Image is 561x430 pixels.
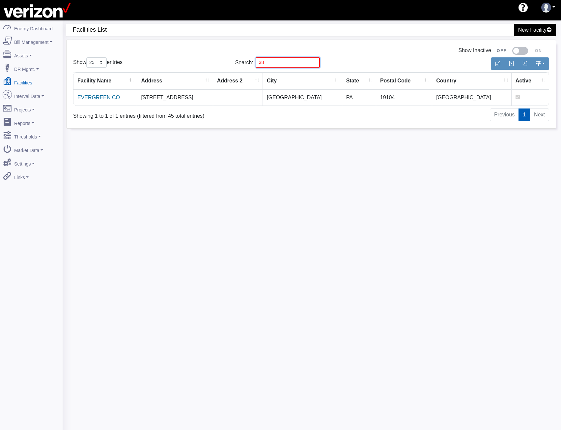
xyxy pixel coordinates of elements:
[541,3,551,13] img: user-3.svg
[213,73,263,89] th: Address 2 : activate to sort column ascending
[86,57,107,68] select: Showentries
[432,89,512,106] td: [GEOGRAPHIC_DATA]
[77,95,120,100] a: EVERGREEN CO
[73,73,137,89] th: Facility Name : activate to sort column descending
[519,108,530,121] a: 1
[137,89,213,106] td: [STREET_ADDRESS]
[491,57,505,70] button: Copy to clipboard
[376,89,432,106] td: 19104
[73,108,266,120] div: Showing 1 to 1 of 1 entries (filtered from 45 total entries)
[263,73,342,89] th: City : activate to sort column ascending
[512,73,549,89] th: Active : activate to sort column ascending
[342,73,376,89] th: State : activate to sort column ascending
[504,57,518,70] button: Export to Excel
[73,57,123,68] label: Show entries
[342,89,376,106] td: PA
[256,57,320,68] input: Search:
[531,57,549,70] button: Show/Hide Columns
[137,73,213,89] th: Address : activate to sort column ascending
[73,46,549,55] div: Show Inactive
[376,73,432,89] th: Postal Code : activate to sort column ascending
[263,89,342,106] td: [GEOGRAPHIC_DATA]
[514,24,556,36] a: New Facility
[235,57,320,68] label: Search:
[73,24,315,36] span: Facilities List
[432,73,512,89] th: Country : activate to sort column ascending
[518,57,532,70] button: Generate PDF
